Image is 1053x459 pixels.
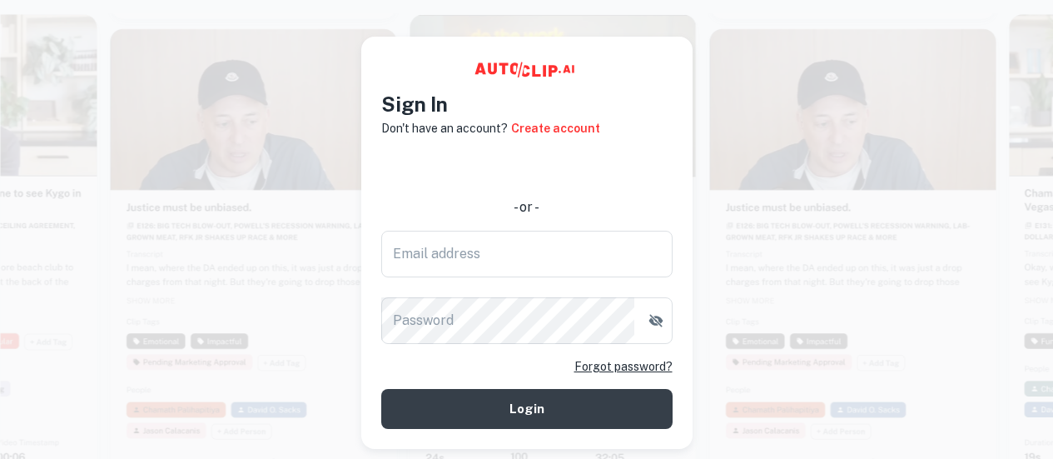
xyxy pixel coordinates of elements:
[381,119,508,137] p: Don't have an account?
[574,357,673,376] a: Forgot password?
[373,149,681,186] iframe: “使用 Google 账号登录”按钮
[381,197,673,217] div: - or -
[511,119,600,137] a: Create account
[381,389,673,429] button: Login
[381,89,673,119] h4: Sign In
